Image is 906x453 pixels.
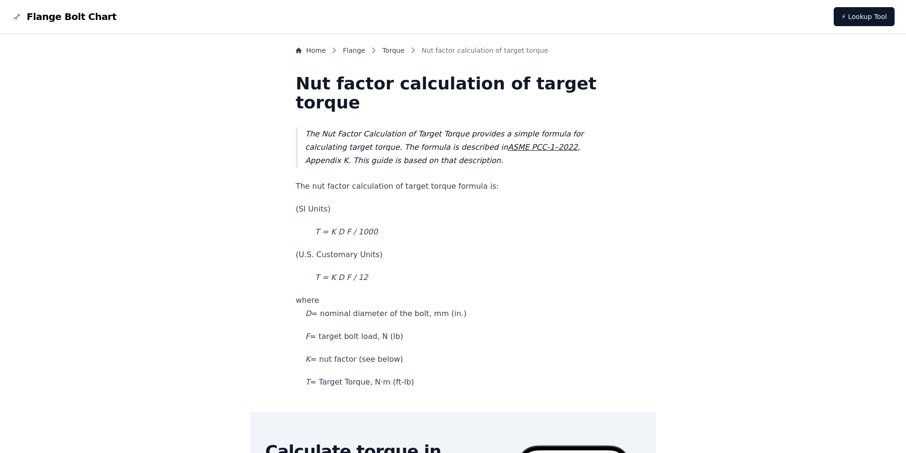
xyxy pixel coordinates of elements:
[11,11,23,22] img: Flange Bolt Chart Logo
[296,46,326,55] a: Home
[305,332,310,341] em: F
[305,355,311,364] em: K
[296,180,611,193] p: The nut factor calculation of target torque formula is:
[296,376,611,389] p: = Target Torque, N·m (ft-lb)
[422,46,548,55] span: Nut factor calculation of target torque
[27,10,117,23] span: Flange Bolt Chart
[296,294,611,320] p: where = nominal diameter of the bolt, mm (in.)
[508,143,578,152] a: ASME PCC-1–2022
[296,202,611,216] p: (SI Units)
[305,143,580,165] em: , Appendix K
[315,227,378,236] em: T = K D F / 1000
[296,127,611,167] blockquote: The Nut Factor Calculation of Target Torque provides a simple formula for calculating target torq...
[315,273,368,282] em: T = K D F / 12
[343,46,365,55] a: Flange
[382,46,405,55] a: Torque
[296,46,611,59] nav: Breadcrumb
[296,74,611,112] h1: Nut factor calculation of target torque
[305,309,311,318] em: D
[305,377,310,386] em: T
[296,248,611,261] p: (U.S. Customary Units)
[11,10,117,23] a: Flange Bolt Chart LogoFlange Bolt Chart
[296,330,611,343] p: = target bolt load, N (lb)
[834,7,895,26] a: ⚡ Lookup Tool
[296,353,611,366] p: = nut factor (see below)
